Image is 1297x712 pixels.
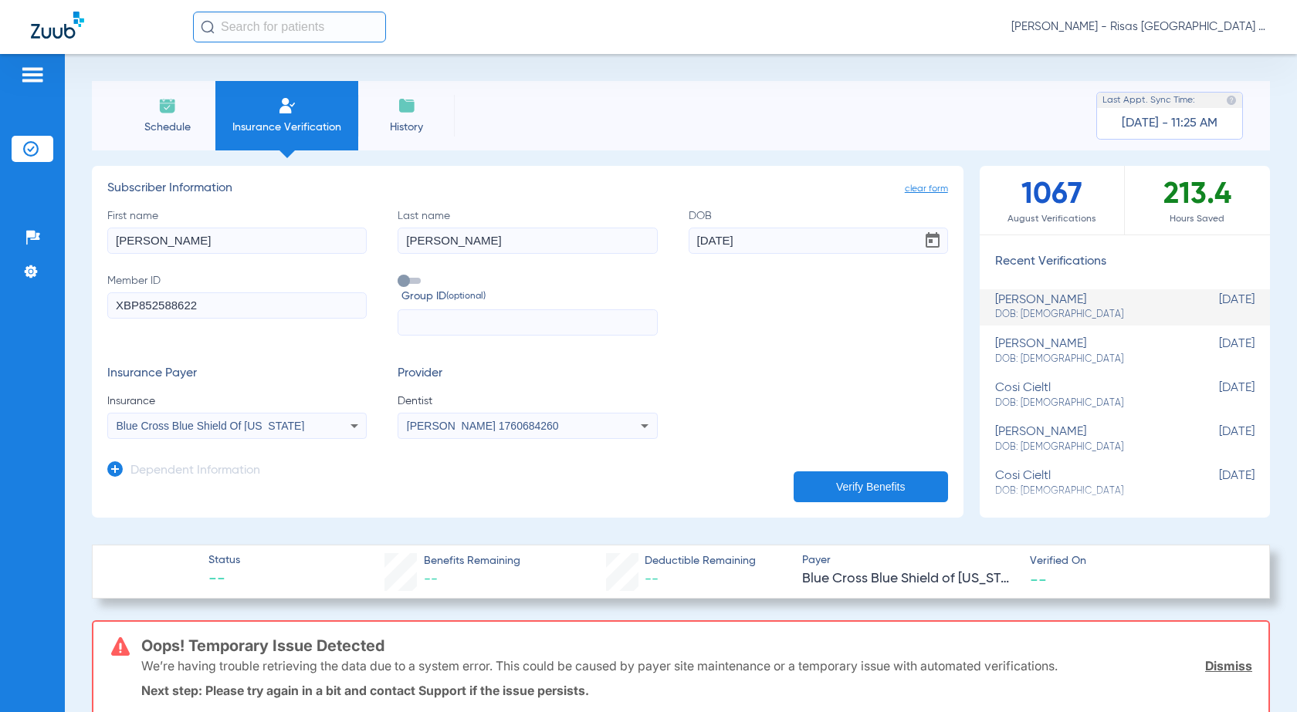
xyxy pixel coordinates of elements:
[227,120,347,135] span: Insurance Verification
[158,96,177,115] img: Schedule
[130,120,204,135] span: Schedule
[995,381,1177,410] div: cosi cieltl
[107,228,367,254] input: First name
[995,337,1177,366] div: [PERSON_NAME]
[1177,337,1255,366] span: [DATE]
[107,181,948,197] h3: Subscriber Information
[208,569,240,591] span: --
[278,96,296,115] img: Manual Insurance Verification
[995,440,1177,454] span: DOB: [DEMOGRAPHIC_DATA]
[130,464,260,479] h3: Dependent Information
[802,552,1017,569] span: Payer
[193,12,386,42] input: Search for patients
[398,228,657,254] input: Last name
[995,484,1177,498] span: DOB: [DEMOGRAPHIC_DATA]
[1125,166,1270,235] div: 213.4
[117,420,305,432] span: Blue Cross Blue Shield Of [US_STATE]
[1177,293,1255,322] span: [DATE]
[1177,469,1255,498] span: [DATE]
[401,289,657,305] span: Group ID
[645,553,756,569] span: Deductible Remaining
[802,569,1017,589] span: Blue Cross Blue Shield of [US_STATE]
[995,353,1177,366] span: DOB: [DEMOGRAPHIC_DATA]
[689,208,948,254] label: DOB
[370,120,443,135] span: History
[794,471,948,502] button: Verify Benefits
[1205,658,1252,673] a: Dismiss
[905,181,948,197] span: clear form
[980,166,1125,235] div: 1067
[398,366,657,382] h3: Provider
[689,228,948,254] input: DOBOpen calendar
[995,469,1177,498] div: cosi cieltl
[398,96,416,115] img: History
[1030,553,1245,569] span: Verified On
[141,683,1252,698] p: Next step: Please try again in a bit and contact Support if the issue persists.
[1226,95,1237,106] img: last sync help info
[1177,425,1255,454] span: [DATE]
[446,289,486,305] small: (optional)
[424,553,520,569] span: Benefits Remaining
[1011,19,1266,35] span: [PERSON_NAME] - Risas [GEOGRAPHIC_DATA] General
[111,637,130,656] img: error-icon
[1122,116,1217,131] span: [DATE] - 11:25 AM
[995,308,1177,322] span: DOB: [DEMOGRAPHIC_DATA]
[917,225,948,256] button: Open calendar
[995,293,1177,322] div: [PERSON_NAME]
[1030,571,1047,587] span: --
[980,211,1124,227] span: August Verifications
[107,208,367,254] label: First name
[201,20,215,34] img: Search Icon
[980,255,1270,270] h3: Recent Verifications
[107,292,367,319] input: Member ID
[1102,93,1195,108] span: Last Appt. Sync Time:
[107,366,367,382] h3: Insurance Payer
[1220,638,1297,712] iframe: Chat Widget
[208,552,240,569] span: Status
[20,66,45,84] img: hamburger-icon
[407,420,559,432] span: [PERSON_NAME] 1760684260
[995,396,1177,410] span: DOB: [DEMOGRAPHIC_DATA]
[424,572,438,586] span: --
[31,12,84,39] img: Zuub Logo
[1177,381,1255,410] span: [DATE]
[1125,211,1270,227] span: Hours Saved
[107,393,367,409] span: Insurance
[107,273,367,336] label: Member ID
[645,572,659,586] span: --
[141,658,1058,673] p: We’re having trouble retrieving the data due to a system error. This could be caused by payer sit...
[141,638,1252,653] h3: Oops! Temporary Issue Detected
[398,393,657,409] span: Dentist
[995,425,1177,454] div: [PERSON_NAME]
[398,208,657,254] label: Last name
